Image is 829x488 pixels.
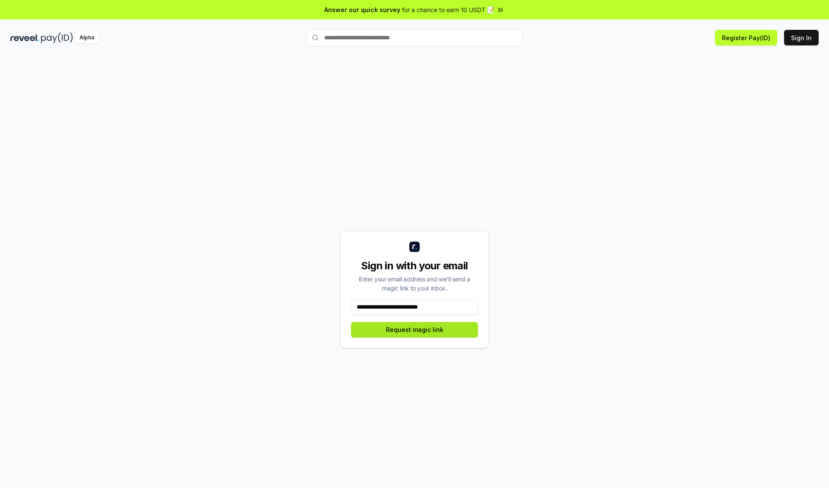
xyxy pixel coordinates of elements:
img: pay_id [41,32,73,43]
img: logo_small [409,242,420,252]
span: Answer our quick survey [324,5,400,14]
button: Register Pay(ID) [715,30,777,45]
div: Alpha [75,32,99,43]
div: Sign in with your email [351,259,478,273]
div: Enter your email address and we’ll send a magic link to your inbox. [351,274,478,293]
img: reveel_dark [10,32,39,43]
button: Request magic link [351,322,478,338]
button: Sign In [784,30,819,45]
span: for a chance to earn 10 USDT 📝 [402,5,494,14]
